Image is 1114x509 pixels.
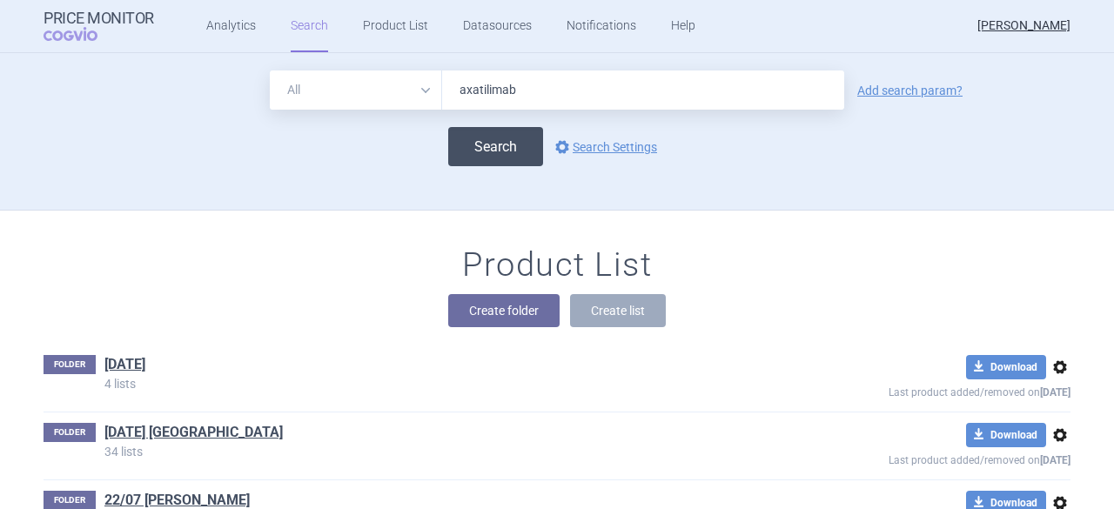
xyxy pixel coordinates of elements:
[462,245,652,285] h1: Product List
[104,423,283,445] h1: 17/07/2025 Beksultan
[762,379,1070,401] p: Last product added/removed on
[104,423,283,442] a: [DATE] [GEOGRAPHIC_DATA]
[552,137,657,157] a: Search Settings
[1040,454,1070,466] strong: [DATE]
[448,127,543,166] button: Search
[44,423,96,442] p: FOLDER
[44,355,96,374] p: FOLDER
[44,10,154,27] strong: Price Monitor
[966,423,1046,447] button: Download
[104,445,762,458] p: 34 lists
[104,378,762,390] p: 4 lists
[44,27,122,41] span: COGVIO
[104,355,145,378] h1: 16/01/2025
[570,294,666,327] button: Create list
[44,10,154,43] a: Price MonitorCOGVIO
[857,84,963,97] a: Add search param?
[104,355,145,374] a: [DATE]
[448,294,560,327] button: Create folder
[762,447,1070,469] p: Last product added/removed on
[966,355,1046,379] button: Download
[1040,386,1070,398] strong: [DATE]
